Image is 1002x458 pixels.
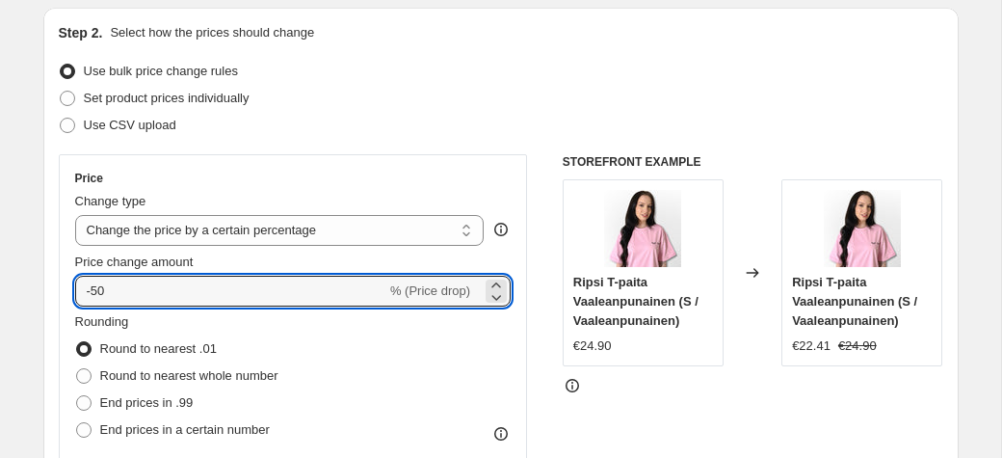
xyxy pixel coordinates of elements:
[573,275,699,328] span: Ripsi T-paita Vaaleanpunainen (S / Vaaleanpunainen)
[792,337,831,356] div: €22.41
[75,255,194,269] span: Price change amount
[100,422,270,437] span: End prices in a certain number
[563,154,943,170] h6: STOREFRONT EXAMPLE
[75,276,386,307] input: -15
[491,220,511,239] div: help
[84,118,176,132] span: Use CSV upload
[75,171,103,186] h3: Price
[59,23,103,42] h2: Step 2.
[110,23,314,42] p: Select how the prices should change
[390,283,470,298] span: % (Price drop)
[792,275,917,328] span: Ripsi T-paita Vaaleanpunainen (S / Vaaleanpunainen)
[84,64,238,78] span: Use bulk price change rules
[100,395,194,410] span: End prices in .99
[604,190,681,267] img: image4_2_80x.jpg
[824,190,901,267] img: image4_2_80x.jpg
[75,194,146,208] span: Change type
[573,337,612,356] div: €24.90
[100,368,278,383] span: Round to nearest whole number
[100,341,217,356] span: Round to nearest .01
[84,91,250,105] span: Set product prices individually
[75,314,129,329] span: Rounding
[838,337,877,356] strike: €24.90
